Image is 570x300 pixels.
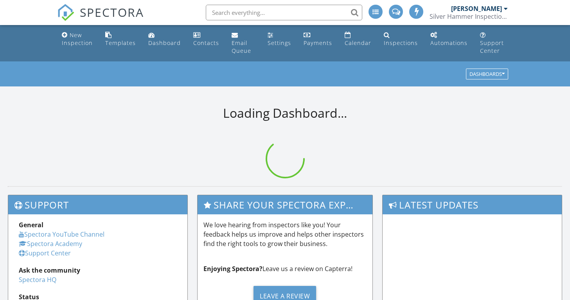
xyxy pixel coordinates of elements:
[19,221,43,229] strong: General
[477,28,511,58] a: Support Center
[105,39,136,47] div: Templates
[451,5,502,13] div: [PERSON_NAME]
[19,275,56,284] a: Spectora HQ
[381,28,421,50] a: Inspections
[430,39,468,47] div: Automations
[268,39,291,47] div: Settings
[264,28,294,50] a: Settings
[203,264,263,273] strong: Enjoying Spectora?
[206,5,362,20] input: Search everything...
[19,239,82,248] a: Spectora Academy
[345,39,371,47] div: Calendar
[342,28,374,50] a: Calendar
[19,249,71,257] a: Support Center
[480,39,504,54] div: Support Center
[198,195,372,214] h3: Share Your Spectora Experience
[203,220,366,248] p: We love hearing from inspectors like you! Your feedback helps us improve and helps other inspecto...
[8,195,187,214] h3: Support
[57,11,144,27] a: SPECTORA
[300,28,335,50] a: Payments
[304,39,332,47] div: Payments
[203,264,366,273] p: Leave us a review on Capterra!
[145,28,184,50] a: Dashboard
[466,69,508,80] button: Dashboards
[427,28,471,50] a: Automations (Advanced)
[469,72,505,77] div: Dashboards
[430,13,508,20] div: Silver Hammer Inspections
[228,28,259,58] a: Email Queue
[59,28,96,50] a: New Inspection
[102,28,139,50] a: Templates
[384,39,418,47] div: Inspections
[148,39,181,47] div: Dashboard
[80,4,144,20] span: SPECTORA
[57,4,74,21] img: The Best Home Inspection Software - Spectora
[383,195,562,214] h3: Latest Updates
[190,28,222,50] a: Contacts
[19,230,104,239] a: Spectora YouTube Channel
[232,39,251,54] div: Email Queue
[193,39,219,47] div: Contacts
[19,266,177,275] div: Ask the community
[62,31,93,47] div: New Inspection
